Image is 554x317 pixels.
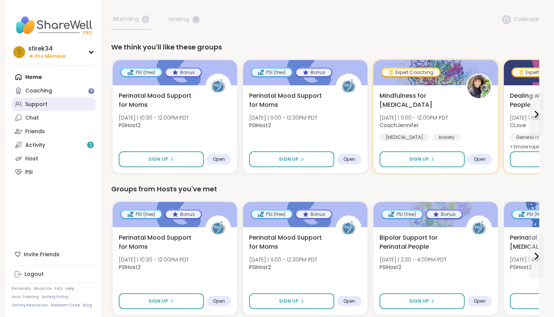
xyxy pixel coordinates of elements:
[12,97,96,111] a: Support
[12,138,96,152] a: Activity2
[513,211,552,218] div: PSI (free)
[279,298,298,305] span: Sign Up
[25,142,45,149] div: Activity
[89,142,92,148] span: 2
[119,114,189,122] span: [DATE] | 10:30 - 12:00PM PDT
[207,75,230,98] img: PSIHost2
[296,69,331,76] div: Bonus
[25,101,47,108] div: Support
[409,156,429,163] span: Sign Up
[380,151,465,167] button: Sign Up
[432,134,461,141] div: Anxiety
[252,69,292,76] div: PSI (free)
[467,217,491,240] img: PSIHost2
[213,298,225,304] span: Open
[343,156,355,162] span: Open
[510,122,526,129] b: CLove
[249,122,271,129] b: PSIHost2
[88,88,94,94] iframe: Spotlight
[51,303,80,308] a: Redeem Code
[427,211,462,218] div: Bonus
[249,233,328,251] span: Perinatal Mood Support for Moms
[380,91,458,109] span: Mindfulness for [MEDICAL_DATA]
[119,91,197,109] span: Perinatal Mood Support for Moms
[12,12,96,38] img: ShareWell Nav Logo
[467,75,491,98] img: CoachJennifer
[25,155,38,163] div: Host
[55,286,63,291] a: FAQ
[24,271,44,278] div: Logout
[119,233,197,251] span: Perinatal Mood Support for Moms
[12,286,31,291] a: Referrals
[148,156,168,163] span: Sign Up
[121,69,161,76] div: PSI (free)
[12,248,96,261] div: Invite Friends
[380,263,401,271] b: PSIHost2
[166,69,201,76] div: Bonus
[249,293,334,309] button: Sign Up
[252,211,292,218] div: PSI (free)
[380,293,465,309] button: Sign Up
[12,268,96,281] a: Logout
[249,263,271,271] b: PSIHost2
[35,53,66,60] span: Pro Member
[121,211,161,218] div: PSI (free)
[337,75,360,98] img: PSIHost2
[119,293,204,309] button: Sign Up
[409,298,429,305] span: Sign Up
[382,69,439,76] div: Expert Coaching
[12,125,96,138] a: Friends
[12,303,48,308] a: Safety Resources
[12,152,96,165] a: Host
[380,256,447,263] span: [DATE] | 2:30 - 4:00PM PDT
[28,45,66,53] div: sfirek34
[249,91,328,109] span: Perinatal Mood Support for Moms
[12,84,96,97] a: Coaching
[337,217,360,240] img: PSIHost2
[66,286,75,291] a: Help
[12,111,96,125] a: Chat
[83,303,92,308] a: Blog
[382,211,422,218] div: PSI (free)
[474,156,486,162] span: Open
[213,156,225,162] span: Open
[111,184,539,194] div: Groups from Hosts you've met
[380,122,419,129] b: CoachJennifer
[111,42,539,52] div: We think you'll like these groups
[166,211,201,218] div: Bonus
[12,294,39,300] a: Host Training
[510,263,532,271] b: PSIHost2
[12,165,96,179] a: PSI
[474,298,486,304] span: Open
[249,114,317,122] span: [DATE] | 11:00 - 12:30PM PDT
[119,256,189,263] span: [DATE] | 10:30 - 12:00PM PDT
[25,87,52,95] div: Coaching
[119,122,141,129] b: PSIHost2
[380,233,458,251] span: Bipolar Support for Perinatal People
[119,263,141,271] b: PSIHost2
[34,286,52,291] a: About Us
[279,156,298,163] span: Sign Up
[296,211,331,218] div: Bonus
[343,298,355,304] span: Open
[119,151,204,167] button: Sign Up
[380,114,448,122] span: [DATE] | 11:00 - 12:00PM PDT
[207,217,230,240] img: PSIHost2
[249,256,317,263] span: [DATE] | 11:00 - 12:30PM PDT
[42,294,69,300] a: Safety Policy
[25,114,39,122] div: Chat
[17,47,21,57] span: s
[25,169,33,176] div: PSI
[249,151,334,167] button: Sign Up
[380,134,429,141] div: [MEDICAL_DATA]
[25,128,45,135] div: Friends
[148,298,168,305] span: Sign Up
